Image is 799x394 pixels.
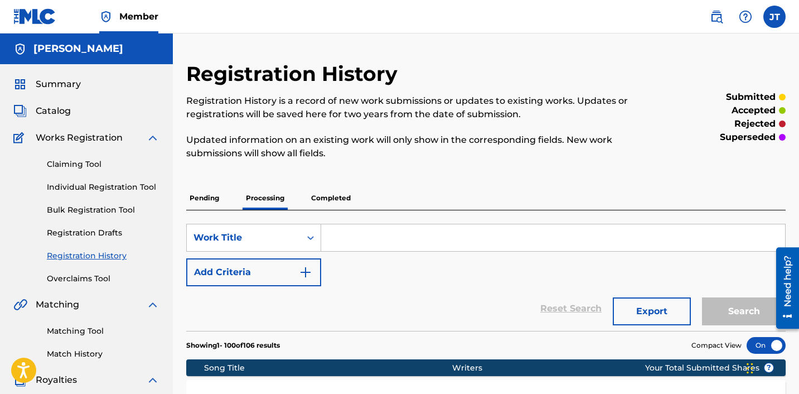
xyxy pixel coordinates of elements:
[13,104,27,118] img: Catalog
[13,42,27,56] img: Accounts
[47,227,159,239] a: Registration Drafts
[204,362,452,374] div: Song Title
[47,181,159,193] a: Individual Registration Tool
[99,10,113,23] img: Top Rightsholder
[193,231,294,244] div: Work Title
[47,158,159,170] a: Claiming Tool
[36,104,71,118] span: Catalog
[691,340,742,350] span: Compact View
[732,104,776,117] p: accepted
[645,362,774,374] span: Your Total Submitted Shares
[308,186,354,210] p: Completed
[13,104,71,118] a: CatalogCatalog
[768,243,799,333] iframe: Resource Center
[763,6,786,28] div: User Menu
[13,78,81,91] a: SummarySummary
[186,94,648,121] p: Registration History is a record of new work submissions or updates to existing works. Updates or...
[47,273,159,285] a: Overclaims Tool
[186,61,403,87] h2: Registration History
[186,340,280,350] p: Showing 1 - 100 of 106 results
[36,298,79,311] span: Matching
[186,186,222,210] p: Pending
[13,78,27,91] img: Summary
[186,133,648,160] p: Updated information on an existing work will only show in the corresponding fields. New work subm...
[47,250,159,262] a: Registration History
[743,340,799,394] iframe: Chat Widget
[726,90,776,104] p: submitted
[119,10,158,23] span: Member
[734,117,776,131] p: rejected
[739,10,752,23] img: help
[705,6,728,28] a: Public Search
[33,42,123,55] h5: JOEL TYRIL
[747,352,753,385] div: Drag
[47,348,159,360] a: Match History
[710,10,723,23] img: search
[146,298,159,311] img: expand
[36,373,77,387] span: Royalties
[243,186,288,210] p: Processing
[146,131,159,145] img: expand
[36,78,81,91] span: Summary
[13,131,28,145] img: Works Registration
[146,373,159,387] img: expand
[36,131,123,145] span: Works Registration
[452,362,680,374] div: Writers
[186,258,321,286] button: Add Criteria
[47,325,159,337] a: Matching Tool
[720,131,776,144] p: superseded
[734,6,757,28] div: Help
[13,298,27,311] img: Matching
[47,204,159,216] a: Bulk Registration Tool
[186,224,786,331] form: Search Form
[613,297,691,325] button: Export
[13,8,56,25] img: MLC Logo
[13,373,27,387] img: Royalties
[299,266,312,279] img: 9d2ae6d4665cec9f34b9.svg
